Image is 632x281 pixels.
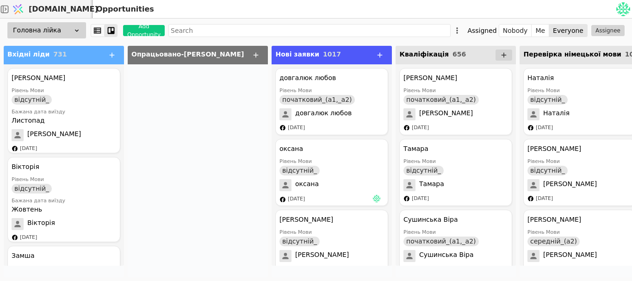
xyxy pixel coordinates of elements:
span: 1017 [323,50,341,58]
img: facebook.svg [12,234,18,241]
div: [DATE] [20,145,37,153]
span: [PERSON_NAME] [543,179,597,191]
span: [PERSON_NAME] [27,129,81,141]
div: Листопад [12,116,116,125]
div: Рівень Мови [12,87,44,95]
div: довгалюк любовРівень Мовипочатковий_(а1,_а2)довгалюк любов[DATE] [275,68,388,135]
div: оксана [279,144,303,154]
span: Тамара [419,179,444,191]
div: [DATE] [288,124,305,132]
div: початковий_(а1,_а2) [403,95,479,105]
span: оксана [295,179,319,191]
div: [PERSON_NAME] [279,215,333,225]
span: 731 [53,50,67,58]
div: відсутній_ [279,237,320,246]
div: відсутній_ [12,184,52,194]
button: Assignee [591,25,625,36]
div: [PERSON_NAME]Рівень Мовипочатковий_(а1,_а2)[PERSON_NAME][DATE] [399,68,512,135]
span: [PERSON_NAME] [295,250,349,262]
span: Наталія [543,108,570,120]
div: відсутній_ [279,166,320,175]
div: оксанаРівень Мовивідсутній_оксана[DATE]Ан [275,139,388,206]
span: Вхідні ліди [7,50,50,58]
div: початковий_(а1,_а2) [279,95,355,105]
span: довгалюк любов [295,108,352,120]
span: Кваліфікація [399,50,449,58]
div: Жовтень [12,205,116,214]
div: Рівень Мови [527,229,560,237]
div: Рівень Мови [279,87,312,95]
div: [DATE] [288,266,305,274]
div: Рівень Мови [12,265,44,273]
span: [DOMAIN_NAME] [29,4,98,15]
input: Search [168,24,451,37]
div: [DATE] [536,124,553,132]
span: Перевірка німецької мови [523,50,621,58]
img: facebook.svg [527,125,534,131]
img: Logo [11,0,25,18]
div: [PERSON_NAME]Рівень Мовивідсутній_Бажана дата виїздуЛистопад[PERSON_NAME][DATE] [7,68,120,153]
div: середній_(а2) [527,237,580,246]
div: Рівень Мови [403,158,436,166]
a: [DOMAIN_NAME] [9,0,93,18]
span: Опрацьовано-[PERSON_NAME] [131,50,244,58]
div: [DATE] [536,195,553,203]
div: [DATE] [288,195,305,203]
div: Головна лійка [7,22,86,38]
img: facebook.svg [403,195,410,202]
div: початковий_(а1,_а2) [403,237,479,246]
div: Assigned [467,24,496,37]
span: Нові заявки [275,50,319,58]
div: Вікторія [12,162,39,172]
img: fd4630185765f275fc86a5896eb00c8f [616,2,630,16]
div: довгалюк любов [279,73,336,83]
div: ВікторіяРівень Мовивідсутній_Бажана дата виїздуЖовтеньВікторія[DATE] [7,157,120,242]
div: [PERSON_NAME] [12,73,65,83]
span: Сушинська Віра [419,250,474,262]
div: Рівень Мови [527,87,560,95]
button: Add Opportunity [123,25,165,36]
span: [PERSON_NAME] [543,250,597,262]
div: [DATE] [536,266,553,274]
div: Рівень Мови [403,87,436,95]
h2: Opportunities [93,4,154,15]
span: 656 [452,50,466,58]
div: відсутній_ [12,95,52,105]
div: Рівень Мови [279,158,312,166]
div: Рівень Мови [403,229,436,237]
img: facebook.svg [12,145,18,152]
div: відсутній_ [527,166,568,175]
div: Бажана дата виїзду [12,108,116,116]
div: [DATE] [412,195,429,203]
div: [DATE] [412,266,429,274]
span: [PERSON_NAME] [419,108,473,120]
a: Add Opportunity [118,25,165,36]
button: Me [532,24,549,37]
div: [PERSON_NAME]Рівень Мовивідсутній_[PERSON_NAME][DATE] [275,210,388,277]
div: відсутній_ [527,95,568,105]
div: відсутній_ [403,166,444,175]
button: Nobody [499,24,532,37]
span: Вікторія [27,218,55,230]
div: [PERSON_NAME] [527,144,581,154]
img: facebook.svg [403,125,410,131]
div: Сушинська Віра [403,215,458,225]
img: facebook.svg [279,125,286,131]
img: Ан [373,195,380,202]
img: facebook.svg [527,195,534,202]
div: Рівень Мови [12,176,44,184]
div: [DATE] [412,124,429,132]
img: facebook.svg [279,196,286,203]
div: [DATE] [20,234,37,242]
div: Рівень Мови [527,158,560,166]
button: Everyone [549,24,587,37]
div: Наталія [527,73,554,83]
div: [PERSON_NAME] [527,215,581,225]
div: Тамара [403,144,428,154]
div: Рівень Мови [279,229,312,237]
div: Замша [12,251,35,261]
div: [PERSON_NAME] [403,73,457,83]
div: Сушинська ВіраРівень Мовипочатковий_(а1,_а2)Сушинська Віра[DATE] [399,210,512,277]
div: ТамараРівень Мовивідсутній_Тамара[DATE] [399,139,512,206]
div: Бажана дата виїзду [12,197,116,205]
